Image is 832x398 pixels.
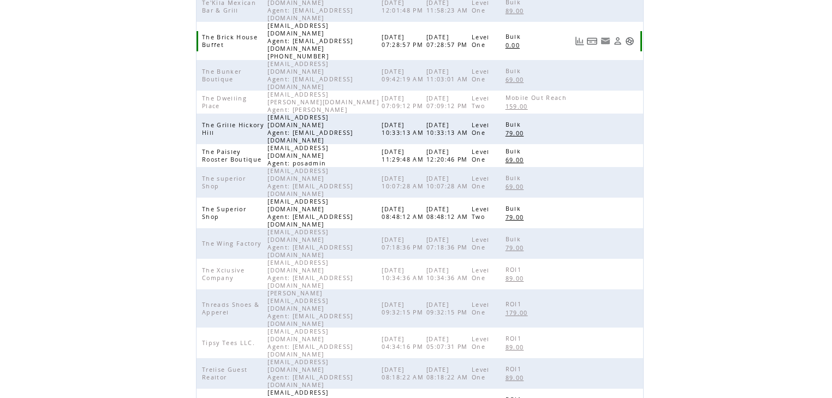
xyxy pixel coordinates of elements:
[506,147,524,155] span: Bulk
[472,236,490,251] span: Level One
[426,68,471,83] span: [DATE] 11:03:01 AM
[472,94,490,110] span: Level Two
[202,301,259,316] span: Threads Shoes & Apperel
[268,22,353,60] span: [EMAIL_ADDRESS][DOMAIN_NAME] Agent: [EMAIL_ADDRESS][DOMAIN_NAME] [PHONE_NUMBER]
[506,275,527,282] span: 89.00
[613,37,622,46] a: View Profile
[506,7,527,15] span: 89.00
[506,41,522,49] span: 0.00
[506,40,525,50] a: 0.00
[506,102,533,111] a: 159.00
[506,212,530,222] a: 79.00
[575,37,584,46] a: View Usage
[472,33,490,49] span: Level One
[506,129,527,137] span: 79.00
[506,128,530,138] a: 79.00
[382,148,426,163] span: [DATE] 11:29:48 AM
[202,33,258,49] span: The Brick House Buffet
[202,366,247,381] span: Trelise Guest Realtor
[506,213,527,221] span: 79.00
[506,182,530,191] a: 69.00
[625,37,634,46] a: Support
[426,236,471,251] span: [DATE] 07:18:36 PM
[506,365,524,373] span: ROI1
[202,339,258,347] span: Tipsy Tees LLC.
[506,244,527,252] span: 79.00
[472,68,490,83] span: Level One
[506,103,531,110] span: 159.00
[426,33,471,49] span: [DATE] 07:28:57 PM
[506,75,530,84] a: 69.00
[268,91,379,114] span: [EMAIL_ADDRESS][PERSON_NAME][DOMAIN_NAME] Agent: [PERSON_NAME]
[506,300,524,308] span: ROI1
[202,68,241,83] span: The Bunker Boutique
[426,94,471,110] span: [DATE] 07:09:12 PM
[472,175,490,190] span: Level One
[426,121,471,136] span: [DATE] 10:33:13 AM
[506,343,527,351] span: 89.00
[426,366,471,381] span: [DATE] 08:18:22 AM
[202,94,247,110] span: The Dwelling Place
[202,205,246,221] span: The Superior Shop
[202,121,264,136] span: The Grille Hickory Hill
[472,148,490,163] span: Level One
[506,67,524,75] span: Bulk
[268,328,353,358] span: [EMAIL_ADDRESS][DOMAIN_NAME] Agent: [EMAIL_ADDRESS][DOMAIN_NAME]
[587,37,598,46] a: View Bills
[202,240,264,247] span: The Wing Factory
[472,121,490,136] span: Level One
[506,342,530,352] a: 89.00
[382,121,426,136] span: [DATE] 10:33:13 AM
[472,301,490,316] span: Level One
[506,94,569,102] span: Mobile Out Reach
[506,205,524,212] span: Bulk
[268,144,329,167] span: [EMAIL_ADDRESS][DOMAIN_NAME] Agent: posadmin
[382,175,426,190] span: [DATE] 10:07:28 AM
[426,301,471,316] span: [DATE] 09:32:15 PM
[382,266,426,282] span: [DATE] 10:34:36 AM
[268,198,353,228] span: [EMAIL_ADDRESS][DOMAIN_NAME] Agent: [EMAIL_ADDRESS][DOMAIN_NAME]
[382,33,426,49] span: [DATE] 07:28:57 PM
[506,156,527,164] span: 69.00
[426,148,471,163] span: [DATE] 12:20:46 PM
[506,373,530,382] a: 89.00
[506,155,530,164] a: 69.00
[268,289,353,328] span: [PERSON_NAME][EMAIL_ADDRESS][DOMAIN_NAME] Agent: [EMAIL_ADDRESS][DOMAIN_NAME]
[382,366,426,381] span: [DATE] 08:18:22 AM
[506,243,530,252] a: 79.00
[382,94,426,110] span: [DATE] 07:09:12 PM
[506,6,530,15] a: 89.00
[382,68,426,83] span: [DATE] 09:42:19 AM
[382,301,426,316] span: [DATE] 09:32:15 PM
[472,266,490,282] span: Level One
[506,235,524,243] span: Bulk
[382,236,426,251] span: [DATE] 07:18:36 PM
[268,60,353,91] span: [EMAIL_ADDRESS][DOMAIN_NAME] Agent: [EMAIL_ADDRESS][DOMAIN_NAME]
[506,76,527,84] span: 69.00
[506,309,531,317] span: 179.00
[426,335,471,351] span: [DATE] 05:07:31 PM
[506,174,524,182] span: Bulk
[506,183,527,191] span: 69.00
[426,205,471,221] span: [DATE] 08:48:12 AM
[202,175,246,190] span: The superior Shop
[268,228,353,259] span: [EMAIL_ADDRESS][DOMAIN_NAME] Agent: [EMAIL_ADDRESS][DOMAIN_NAME]
[382,205,426,221] span: [DATE] 08:48:12 AM
[472,366,490,381] span: Level One
[202,266,245,282] span: The Xclusive Company
[506,33,524,40] span: Bulk
[202,148,264,163] span: The Paisley Rooster Boutique
[506,121,524,128] span: Bulk
[601,36,610,46] a: Resend welcome email to this user
[268,259,353,289] span: [EMAIL_ADDRESS][DOMAIN_NAME] Agent: [EMAIL_ADDRESS][DOMAIN_NAME]
[506,374,527,382] span: 89.00
[426,175,471,190] span: [DATE] 10:07:28 AM
[268,358,353,389] span: [EMAIL_ADDRESS][DOMAIN_NAME] Agent: [EMAIL_ADDRESS][DOMAIN_NAME]
[506,335,524,342] span: ROI1
[506,266,524,274] span: ROI1
[382,335,426,351] span: [DATE] 04:34:16 PM
[426,266,471,282] span: [DATE] 10:34:36 AM
[268,167,353,198] span: [EMAIL_ADDRESS][DOMAIN_NAME] Agent: [EMAIL_ADDRESS][DOMAIN_NAME]
[472,335,490,351] span: Level One
[506,274,530,283] a: 89.00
